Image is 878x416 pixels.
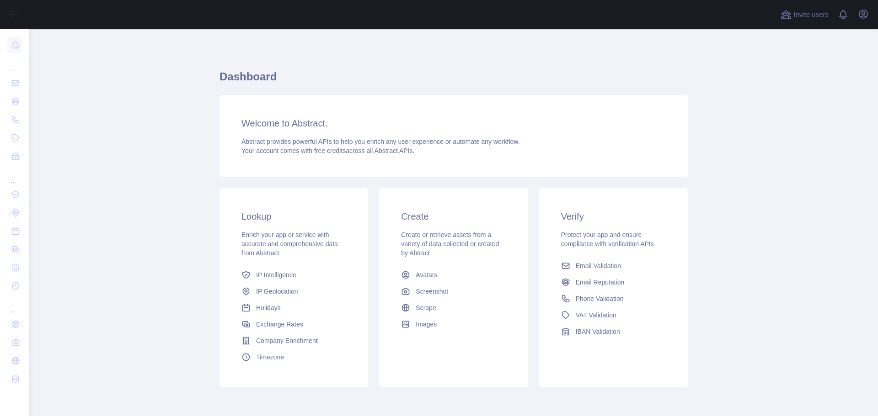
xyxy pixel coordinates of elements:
span: Avatars [416,270,437,279]
a: Email Reputation [557,274,669,290]
span: Exchange Rates [256,320,303,329]
a: Images [397,316,509,332]
span: Phone Validation [576,294,624,303]
span: free credits [314,147,346,154]
span: VAT Validation [576,311,616,320]
a: IP Geolocation [238,283,350,300]
a: Company Enrichment [238,332,350,349]
a: Screenshot [397,283,509,300]
a: Email Validation [557,258,669,274]
a: Phone Validation [557,290,669,307]
span: Screenshot [416,287,448,296]
span: Protect your app and ensure compliance with verification APIs [561,231,654,247]
a: IP Intelligence [238,267,350,283]
span: Email Validation [576,261,621,270]
a: Avatars [397,267,509,283]
button: Invite users [779,7,830,22]
span: Timezone [256,353,284,362]
h3: Welcome to Abstract. [241,117,666,130]
a: Holidays [238,300,350,316]
span: IP Geolocation [256,287,298,296]
h3: Lookup [241,210,346,223]
span: Scrape [416,303,436,312]
h3: Create [401,210,506,223]
span: Create or retrieve assets from a variety of data collected or created by Abtract [401,231,499,257]
a: Timezone [238,349,350,365]
span: Images [416,320,437,329]
a: VAT Validation [557,307,669,323]
a: IBAN Validation [557,323,669,340]
div: ... [7,55,22,73]
span: Holidays [256,303,281,312]
h1: Dashboard [219,69,688,91]
span: Abstract provides powerful APIs to help you enrich any user experience or automate any workflow. [241,138,520,145]
a: Scrape [397,300,509,316]
span: Your account comes with across all Abstract APIs. [241,147,414,154]
h3: Verify [561,210,666,223]
span: Email Reputation [576,278,625,287]
span: Invite users [793,10,829,20]
a: Exchange Rates [238,316,350,332]
span: IP Intelligence [256,270,296,279]
div: ... [7,296,22,314]
div: ... [7,166,22,184]
span: IBAN Validation [576,327,620,336]
span: Company Enrichment [256,336,318,345]
span: Enrich your app or service with accurate and comprehensive data from Abstract [241,231,338,257]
